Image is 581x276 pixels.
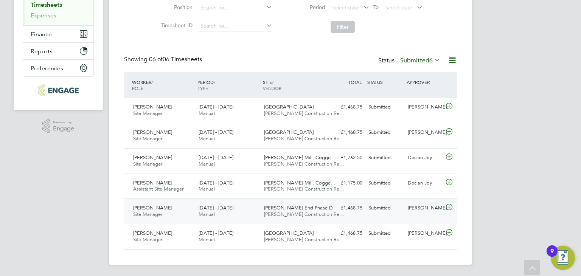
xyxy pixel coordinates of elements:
[371,2,381,12] span: To
[365,101,405,113] div: Submitted
[199,186,215,192] span: Manual
[385,4,412,11] span: Select date
[429,57,433,64] span: 6
[199,180,233,186] span: [DATE] - [DATE]
[551,246,575,270] button: Open Resource Center, 9 new notifications
[264,186,344,192] span: [PERSON_NAME] Construction Re…
[133,104,172,110] span: [PERSON_NAME]
[326,202,365,214] div: £1,468.75
[31,48,53,55] span: Reports
[365,152,405,164] div: Submitted
[326,152,365,164] div: £1,762.50
[198,21,272,31] input: Search for...
[332,4,359,11] span: Select date
[133,154,172,161] span: [PERSON_NAME]
[42,119,75,133] a: Powered byEngage
[38,84,78,96] img: acr-ltd-logo-retina.png
[264,180,336,186] span: [PERSON_NAME] Mill, Cogge…
[331,21,355,33] button: Filter
[151,79,153,85] span: /
[365,75,405,89] div: STATUS
[291,4,325,11] label: Period
[149,56,202,63] span: 06 Timesheets
[31,31,52,38] span: Finance
[53,126,74,132] span: Engage
[133,236,162,243] span: Site Manager
[264,135,344,142] span: [PERSON_NAME] Construction Re…
[263,85,281,91] span: VENDOR
[199,135,215,142] span: Manual
[133,161,162,167] span: Site Manager
[264,104,314,110] span: [GEOGRAPHIC_DATA]
[326,227,365,240] div: £1,468.75
[326,177,365,189] div: £1,175.00
[405,177,444,189] div: Declan Joy
[378,56,442,66] div: Status
[264,211,344,217] span: [PERSON_NAME] Construction Re…
[365,227,405,240] div: Submitted
[264,230,314,236] span: [GEOGRAPHIC_DATA]
[400,57,440,64] label: Submitted
[199,161,215,167] span: Manual
[199,129,233,135] span: [DATE] - [DATE]
[348,79,362,85] span: TOTAL
[199,236,215,243] span: Manual
[365,177,405,189] div: Submitted
[264,154,336,161] span: [PERSON_NAME] Mill, Cogge…
[199,205,233,211] span: [DATE] - [DATE]
[31,12,56,19] a: Expenses
[133,230,172,236] span: [PERSON_NAME]
[261,75,326,95] div: SITE
[133,135,162,142] span: Site Manager
[264,110,344,116] span: [PERSON_NAME] Construction Re…
[365,202,405,214] div: Submitted
[405,227,444,240] div: [PERSON_NAME]
[133,110,162,116] span: Site Manager
[199,230,233,236] span: [DATE] - [DATE]
[405,101,444,113] div: [PERSON_NAME]
[23,60,93,76] button: Preferences
[132,85,143,91] span: ROLE
[23,43,93,59] button: Reports
[365,126,405,139] div: Submitted
[405,75,444,89] div: APPROVER
[199,104,233,110] span: [DATE] - [DATE]
[124,56,204,64] div: Showing
[326,101,365,113] div: £1,468.75
[158,4,193,11] label: Position
[23,84,94,96] a: Go to home page
[53,119,74,126] span: Powered by
[133,211,162,217] span: Site Manager
[149,56,163,63] span: 06 of
[31,1,62,8] a: Timesheets
[199,110,215,116] span: Manual
[196,75,261,95] div: PERIOD
[133,186,183,192] span: Assistant Site Manager
[405,152,444,164] div: Declan Joy
[550,251,554,261] div: 9
[133,205,172,211] span: [PERSON_NAME]
[272,79,273,85] span: /
[199,211,215,217] span: Manual
[214,79,215,85] span: /
[264,236,344,243] span: [PERSON_NAME] Construction Re…
[198,3,272,13] input: Search for...
[130,75,196,95] div: WORKER
[326,126,365,139] div: £1,468.75
[31,65,63,72] span: Preferences
[158,22,193,29] label: Timesheet ID
[133,180,172,186] span: [PERSON_NAME]
[264,129,314,135] span: [GEOGRAPHIC_DATA]
[197,85,208,91] span: TYPE
[133,129,172,135] span: [PERSON_NAME]
[405,126,444,139] div: [PERSON_NAME]
[405,202,444,214] div: [PERSON_NAME]
[23,26,93,42] button: Finance
[264,205,333,211] span: [PERSON_NAME] End Phase D
[264,161,344,167] span: [PERSON_NAME] Construction Re…
[199,154,233,161] span: [DATE] - [DATE]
